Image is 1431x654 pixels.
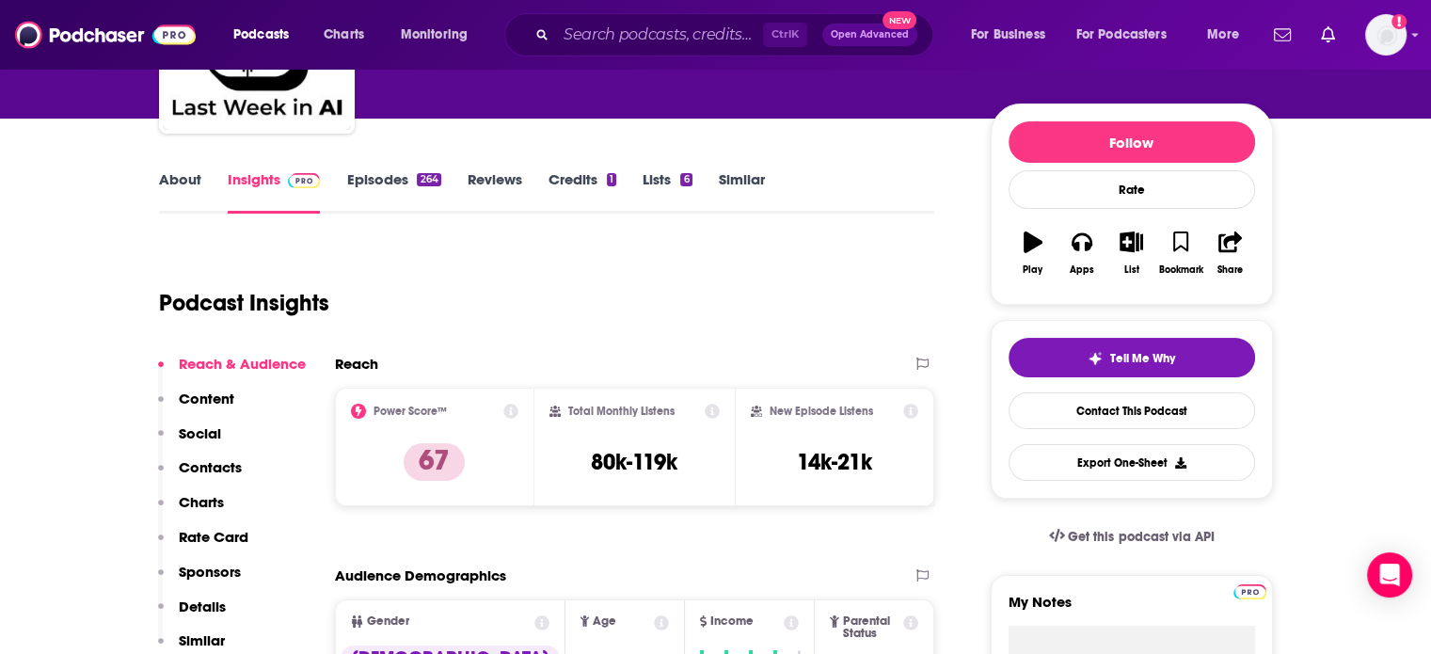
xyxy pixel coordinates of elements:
[607,173,616,186] div: 1
[179,493,224,511] p: Charts
[179,631,225,649] p: Similar
[1156,219,1205,287] button: Bookmark
[388,20,492,50] button: open menu
[710,615,754,628] span: Income
[179,458,242,476] p: Contacts
[1233,584,1266,599] img: Podchaser Pro
[1110,351,1175,366] span: Tell Me Why
[324,22,364,48] span: Charts
[1207,22,1239,48] span: More
[1313,19,1343,51] a: Show notifications dropdown
[1205,219,1254,287] button: Share
[417,173,440,186] div: 264
[1106,219,1155,287] button: List
[1365,14,1407,56] span: Logged in as NickG
[1076,22,1167,48] span: For Podcasters
[719,170,765,214] a: Similar
[556,20,763,50] input: Search podcasts, credits, & more...
[179,563,241,581] p: Sponsors
[233,22,289,48] span: Podcasts
[1233,582,1266,599] a: Pro website
[346,170,440,214] a: Episodes264
[468,170,522,214] a: Reviews
[763,23,807,47] span: Ctrl K
[158,355,306,390] button: Reach & Audience
[958,20,1069,50] button: open menu
[374,405,447,418] h2: Power Score™
[179,424,221,442] p: Social
[367,615,409,628] span: Gender
[831,30,909,40] span: Open Advanced
[1023,264,1042,276] div: Play
[1266,19,1298,51] a: Show notifications dropdown
[1194,20,1263,50] button: open menu
[1365,14,1407,56] img: User Profile
[1009,593,1255,626] label: My Notes
[1391,14,1407,29] svg: Add a profile image
[1034,514,1230,560] a: Get this podcast via API
[288,173,321,188] img: Podchaser Pro
[1068,529,1214,545] span: Get this podcast via API
[680,173,692,186] div: 6
[1009,444,1255,481] button: Export One-Sheet
[401,22,468,48] span: Monitoring
[158,563,241,598] button: Sponsors
[158,493,224,528] button: Charts
[882,11,916,29] span: New
[1009,392,1255,429] a: Contact This Podcast
[179,598,226,615] p: Details
[220,20,313,50] button: open menu
[1070,264,1094,276] div: Apps
[335,355,378,373] h2: Reach
[568,405,675,418] h2: Total Monthly Listens
[179,528,248,546] p: Rate Card
[404,443,465,481] p: 67
[228,170,321,214] a: InsightsPodchaser Pro
[1064,20,1194,50] button: open menu
[158,424,221,459] button: Social
[1217,264,1243,276] div: Share
[1057,219,1106,287] button: Apps
[159,289,329,317] h1: Podcast Insights
[1009,170,1255,209] div: Rate
[15,17,196,53] img: Podchaser - Follow, Share and Rate Podcasts
[643,170,692,214] a: Lists6
[971,22,1045,48] span: For Business
[1367,552,1412,598] div: Open Intercom Messenger
[158,390,234,424] button: Content
[1009,338,1255,377] button: tell me why sparkleTell Me Why
[1158,264,1202,276] div: Bookmark
[549,170,616,214] a: Credits1
[179,355,306,373] p: Reach & Audience
[158,528,248,563] button: Rate Card
[822,24,917,46] button: Open AdvancedNew
[770,405,873,418] h2: New Episode Listens
[1009,219,1057,287] button: Play
[1365,14,1407,56] button: Show profile menu
[179,390,234,407] p: Content
[843,615,900,640] span: Parental Status
[797,448,872,476] h3: 14k-21k
[522,13,951,56] div: Search podcasts, credits, & more...
[158,598,226,632] button: Details
[159,170,201,214] a: About
[1124,264,1139,276] div: List
[593,615,616,628] span: Age
[1088,351,1103,366] img: tell me why sparkle
[1009,121,1255,163] button: Follow
[311,20,375,50] a: Charts
[335,566,506,584] h2: Audience Demographics
[591,448,677,476] h3: 80k-119k
[158,458,242,493] button: Contacts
